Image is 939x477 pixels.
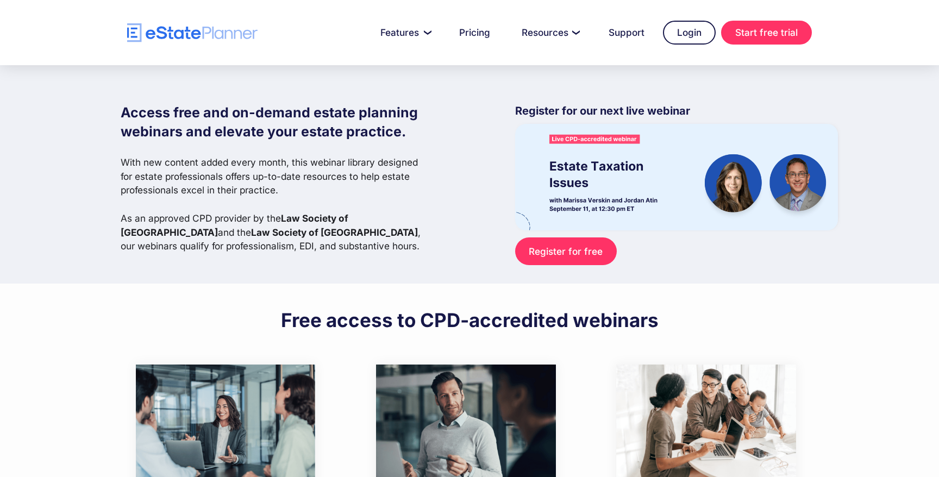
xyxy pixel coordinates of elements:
[721,21,812,45] a: Start free trial
[281,308,659,332] h2: Free access to CPD-accredited webinars
[251,227,418,238] strong: Law Society of [GEOGRAPHIC_DATA]
[509,22,590,43] a: Resources
[121,155,429,253] p: With new content added every month, this webinar library designed for estate professionals offers...
[121,103,429,141] h1: Access free and on-demand estate planning webinars and elevate your estate practice.
[121,212,348,238] strong: Law Society of [GEOGRAPHIC_DATA]
[515,237,617,265] a: Register for free
[446,22,503,43] a: Pricing
[127,23,258,42] a: home
[515,103,838,124] p: Register for our next live webinar
[596,22,658,43] a: Support
[515,124,838,230] img: eState Academy webinar
[367,22,441,43] a: Features
[663,21,716,45] a: Login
